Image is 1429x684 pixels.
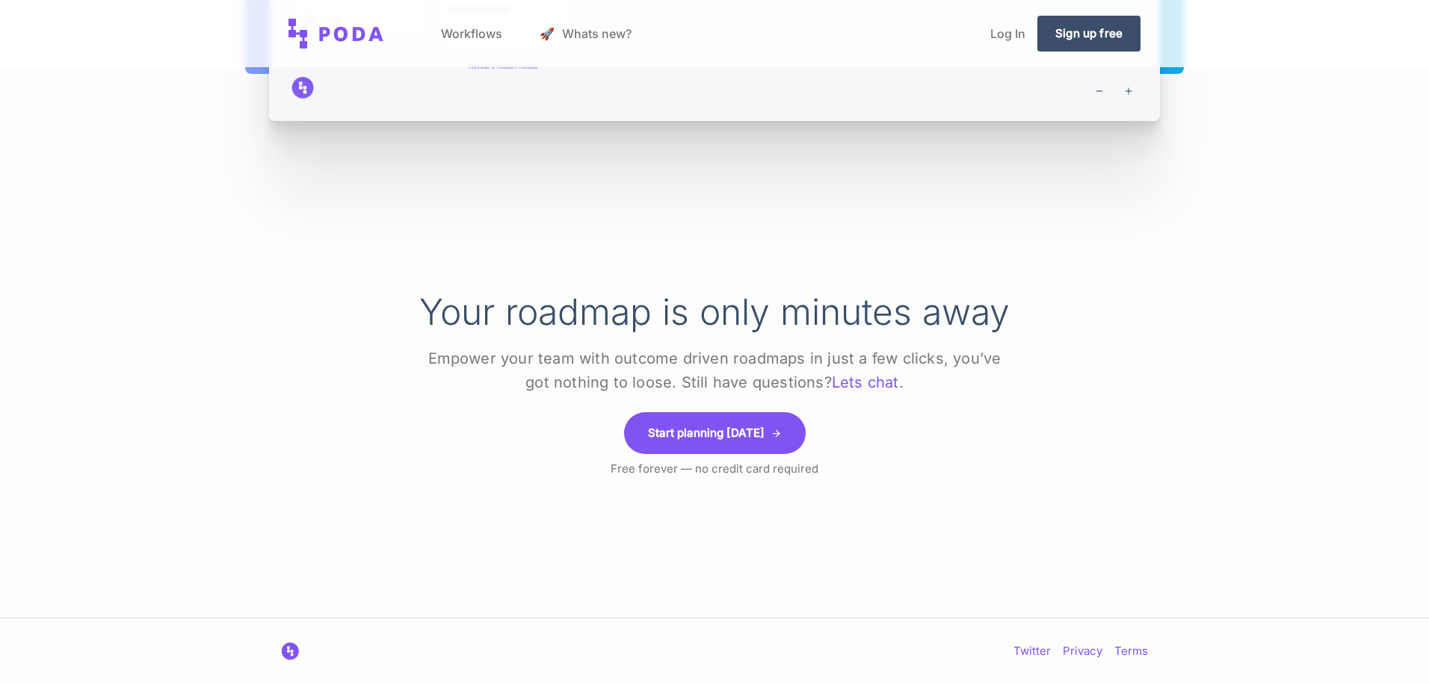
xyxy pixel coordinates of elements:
a: Lets chat [832,370,899,394]
img: Poda: Product Planning [281,642,299,660]
span: Empower your team with outcome driven roadmaps in just a few clicks, you’ve got nothing to loose.... [428,349,1001,391]
a: Terms [1114,642,1148,660]
a: Log In [978,5,1037,62]
a: Privacy [1063,642,1102,660]
a: Workflows [429,5,514,62]
a: Start planning [DATE] [624,412,806,454]
a: Twitter [1013,642,1051,660]
span: launch [540,22,559,46]
a: launch Whats new? [528,5,643,62]
h1: Your roadmap is only minutes away [419,289,1010,335]
p: Free forever — no credit card required [611,460,818,478]
img: Poda: Opportunity solution trees [288,19,384,49]
a: Sign up free [1037,16,1141,52]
